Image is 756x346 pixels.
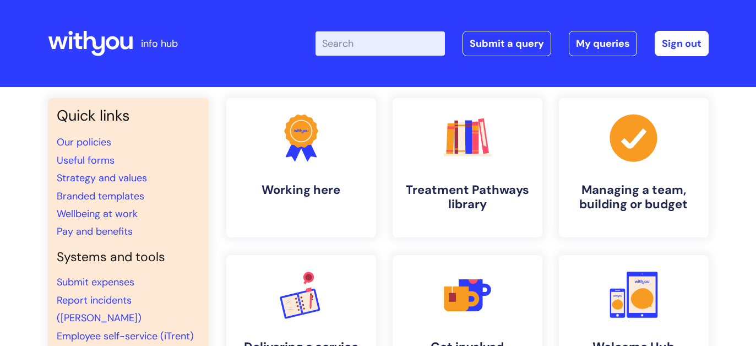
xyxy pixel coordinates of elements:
input: Search [316,31,445,56]
h4: Systems and tools [57,250,200,265]
a: Branded templates [57,190,144,203]
a: Pay and benefits [57,225,133,238]
a: Sign out [655,31,709,56]
div: | - [316,31,709,56]
a: Submit a query [463,31,551,56]
a: Wellbeing at work [57,207,138,220]
h4: Managing a team, building or budget [568,183,700,212]
a: Submit expenses [57,275,134,289]
a: Managing a team, building or budget [559,98,709,237]
p: info hub [141,35,178,52]
a: Employee self-service (iTrent) [57,329,194,343]
h4: Working here [235,183,367,197]
h4: Treatment Pathways library [401,183,534,212]
h3: Quick links [57,107,200,125]
a: Useful forms [57,154,115,167]
a: Strategy and values [57,171,147,185]
a: My queries [569,31,637,56]
a: Working here [226,98,376,237]
a: Report incidents ([PERSON_NAME]) [57,294,142,325]
a: Treatment Pathways library [393,98,542,237]
a: Our policies [57,136,111,149]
